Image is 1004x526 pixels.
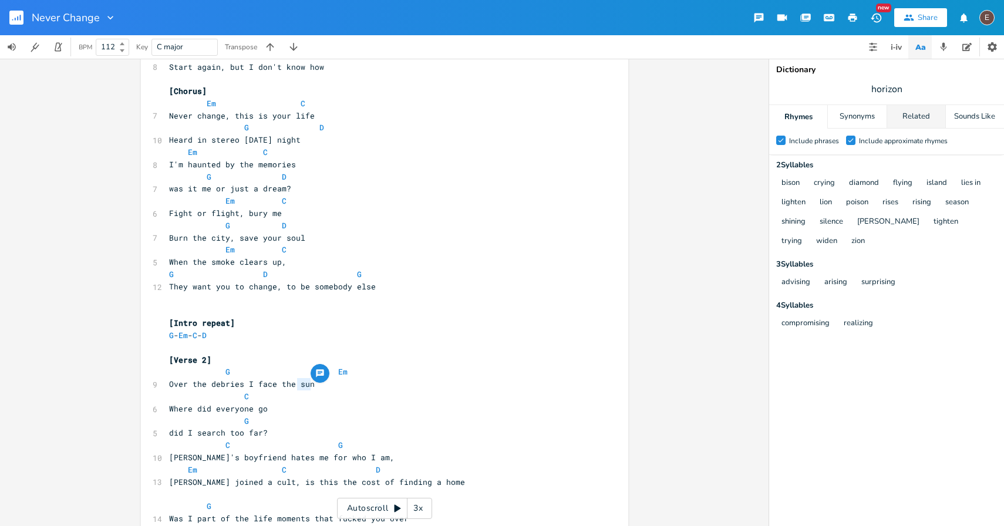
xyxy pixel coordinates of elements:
button: compromising [781,319,830,329]
span: Heard in stereo [DATE] night [169,134,301,145]
button: flying [893,178,912,188]
button: crying [814,178,835,188]
div: Transpose [225,43,257,50]
div: 2 Syllable s [776,161,997,169]
div: Autoscroll [337,498,432,519]
button: [PERSON_NAME] [857,217,919,227]
button: poison [846,198,868,208]
button: bison [781,178,800,188]
button: surprising [861,278,895,288]
div: BPM [79,44,92,50]
span: Over the debries I face the sun [169,379,315,389]
span: did I search too far? [169,427,268,438]
div: Related [887,105,945,129]
span: C [169,49,174,60]
span: C [282,244,287,255]
button: rising [912,198,931,208]
div: 3 Syllable s [776,261,997,268]
span: G [169,330,174,340]
span: D [202,330,207,340]
span: [Verse 2] [169,355,211,365]
button: diamond [849,178,879,188]
button: New [864,7,888,28]
button: season [945,198,969,208]
button: rises [882,198,898,208]
button: tighten [934,217,958,227]
span: They want you to change, to be somebody else [169,281,376,292]
button: lies in [961,178,981,188]
span: [Intro repeat] [169,318,235,328]
span: Fight or flight, bury me [169,208,282,218]
div: Sounds Like [946,105,1004,129]
button: zion [851,237,865,247]
span: C [282,195,287,206]
span: Em [338,366,348,377]
span: Start again, but I don't know how [169,62,324,72]
span: was it me or just a dream? [169,183,291,194]
div: Rhymes [769,105,827,129]
button: lighten [781,198,806,208]
span: D [319,49,324,60]
span: G [244,416,249,426]
span: G [244,122,249,133]
div: edward [979,10,995,25]
span: I'm haunted by the memories [169,159,296,170]
span: [PERSON_NAME] joined a cult, is this the cost of finding a home [169,477,465,487]
span: C [301,98,305,109]
button: widen [816,237,837,247]
span: Burn the city, save your soul [169,232,305,243]
button: realizing [844,319,873,329]
span: G [225,366,230,377]
span: Em [188,464,197,475]
div: 4 Syllable s [776,302,997,309]
span: Where did everyone go [169,403,268,414]
span: D [376,464,380,475]
span: horizon [871,83,902,96]
button: silence [820,217,843,227]
span: Em [188,147,197,157]
span: Was I part of the life moments that fucked you over [169,513,409,524]
span: Em [178,330,188,340]
div: Key [136,43,148,50]
div: Synonyms [828,105,886,129]
span: Never Change [32,12,100,23]
button: island [926,178,947,188]
span: Em [225,195,235,206]
button: E [979,4,995,31]
span: G [225,220,230,231]
span: G [207,171,211,182]
button: Share [894,8,947,27]
span: Em [207,98,216,109]
div: Share [918,12,938,23]
span: C [263,147,268,157]
span: G [169,269,174,279]
div: Include approximate rhymes [859,137,948,144]
span: - - - [169,330,207,340]
button: trying [781,237,802,247]
button: shining [781,217,806,227]
span: [Chorus] [169,86,207,96]
div: New [876,4,891,12]
button: advising [781,278,810,288]
span: G [357,269,362,279]
span: When the smoke clears up, [169,257,287,267]
span: G [338,440,343,450]
div: Dictionary [776,66,997,74]
div: Include phrases [789,137,839,144]
span: D [263,269,268,279]
span: C [282,464,287,475]
span: C [225,440,230,450]
span: [PERSON_NAME]'s boyfriend hates me for who I am, [169,452,395,463]
button: arising [824,278,847,288]
button: lion [820,198,832,208]
span: C major [157,42,183,52]
span: D [282,171,287,182]
div: 3x [407,498,429,519]
span: Em [225,244,235,255]
span: C [244,391,249,402]
span: G [207,501,211,511]
span: D [319,122,324,133]
span: D [282,220,287,231]
span: C [193,330,197,340]
span: Never change, this is your life [169,110,315,121]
